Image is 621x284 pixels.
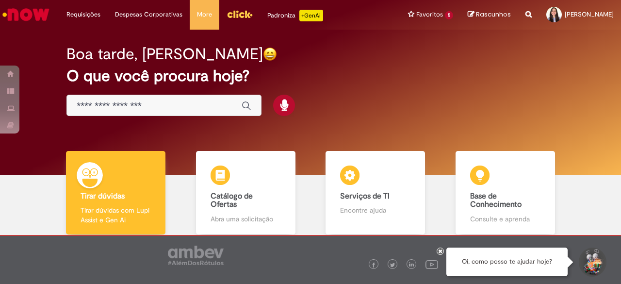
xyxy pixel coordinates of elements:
button: Iniciar Conversa de Suporte [577,248,606,277]
p: +GenAi [299,10,323,21]
a: Tirar dúvidas Tirar dúvidas com Lupi Assist e Gen Ai [51,151,181,235]
p: Tirar dúvidas com Lupi Assist e Gen Ai [81,205,151,225]
a: Serviços de TI Encontre ajuda [310,151,441,235]
b: Base de Conhecimento [470,191,522,210]
img: logo_footer_youtube.png [425,258,438,270]
a: Base de Conhecimento Consulte e aprenda [441,151,571,235]
p: Consulte e aprenda [470,214,540,224]
span: [PERSON_NAME] [565,10,614,18]
img: logo_footer_linkedin.png [409,262,414,268]
img: logo_footer_twitter.png [390,263,395,267]
a: Rascunhos [468,10,511,19]
p: Abra uma solicitação [211,214,281,224]
img: logo_footer_facebook.png [371,263,376,267]
span: Requisições [66,10,100,19]
span: Favoritos [416,10,443,19]
span: 5 [445,11,453,19]
div: Padroniza [267,10,323,21]
a: Catálogo de Ofertas Abra uma solicitação [181,151,311,235]
h2: Boa tarde, [PERSON_NAME] [66,46,263,63]
b: Tirar dúvidas [81,191,125,201]
span: Despesas Corporativas [115,10,182,19]
img: click_logo_yellow_360x200.png [227,7,253,21]
div: Oi, como posso te ajudar hoje? [446,248,568,276]
img: happy-face.png [263,47,277,61]
p: Encontre ajuda [340,205,410,215]
span: More [197,10,212,19]
b: Serviços de TI [340,191,390,201]
span: Rascunhos [476,10,511,19]
b: Catálogo de Ofertas [211,191,253,210]
h2: O que você procura hoje? [66,67,554,84]
img: ServiceNow [1,5,51,24]
img: logo_footer_ambev_rotulo_gray.png [168,246,224,265]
